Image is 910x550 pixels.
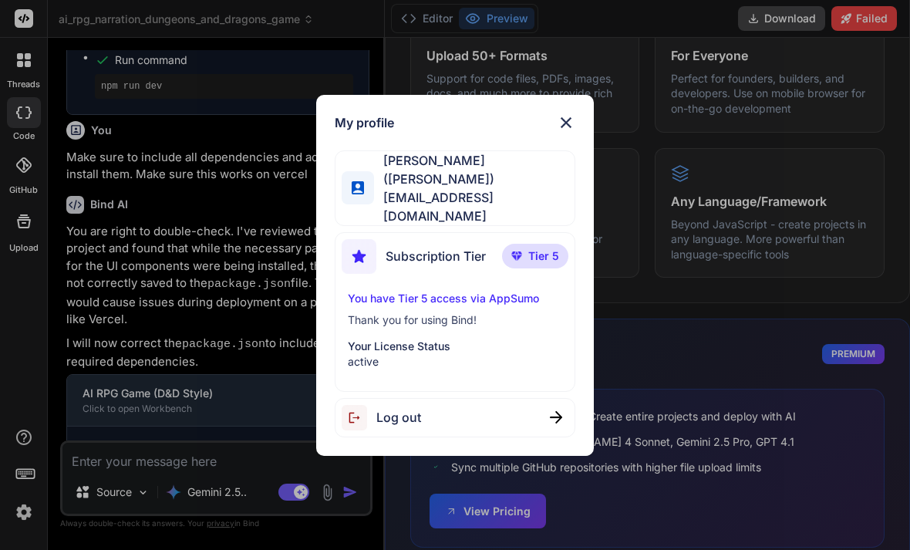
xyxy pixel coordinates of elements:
p: Thank you for using Bind! [348,312,563,328]
span: Subscription Tier [386,247,486,265]
img: close [557,113,575,132]
img: premium [511,251,522,261]
p: Your License Status [348,339,563,354]
img: subscription [342,239,376,274]
p: You have Tier 5 access via AppSumo [348,291,563,306]
p: active [348,354,563,369]
img: profile [352,181,365,194]
span: [PERSON_NAME] ([PERSON_NAME]) [374,151,575,188]
img: logout [342,405,376,430]
h1: My profile [335,113,394,132]
span: [EMAIL_ADDRESS][DOMAIN_NAME] [374,188,575,225]
span: Log out [376,408,421,427]
img: close [550,411,562,423]
span: Tier 5 [528,248,559,264]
